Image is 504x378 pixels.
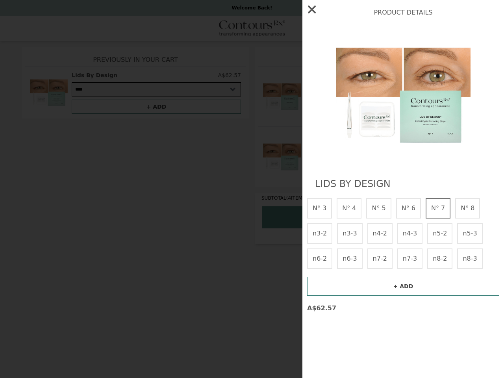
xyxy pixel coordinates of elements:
[366,198,391,219] button: N° 5
[367,248,393,269] button: n7-2
[426,198,450,219] button: N° 7
[397,223,422,244] button: n4-3
[307,248,332,269] button: n6-2
[427,248,452,269] button: n8-2
[337,248,362,269] button: n6-3
[397,248,422,269] button: n7-3
[427,223,452,244] button: n5-2
[457,223,482,244] button: n5-3
[331,27,475,162] img: N° 7
[457,248,482,269] button: n8-3
[337,198,361,219] button: N° 4
[307,198,332,219] button: N° 3
[307,277,499,296] button: + ADD
[315,178,491,190] h2: Lids By Design
[307,223,332,244] button: n3-2
[337,223,362,244] button: n3-3
[367,223,393,244] button: n4-2
[307,304,499,313] p: A$62.57
[455,198,480,219] button: N° 8
[396,198,421,219] button: N° 6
